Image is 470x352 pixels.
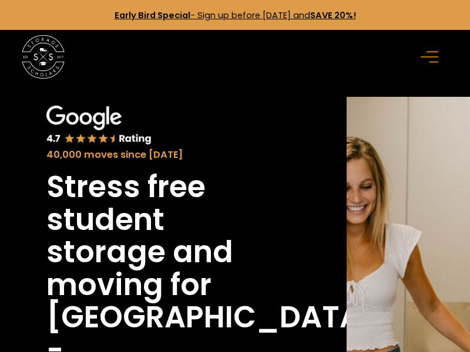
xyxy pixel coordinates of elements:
[46,171,284,301] h1: Stress free student storage and moving for
[46,106,152,146] img: Google 4.7 star rating
[310,9,356,21] strong: SAVE 20%!
[115,9,356,21] a: Early Bird Special- Sign up before [DATE] andSAVE 20%!
[46,148,284,163] div: 40,000 moves since [DATE]
[22,35,65,78] img: Storage Scholars main logo
[22,35,65,78] a: home
[115,9,190,21] strong: Early Bird Special
[414,40,449,75] div: menu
